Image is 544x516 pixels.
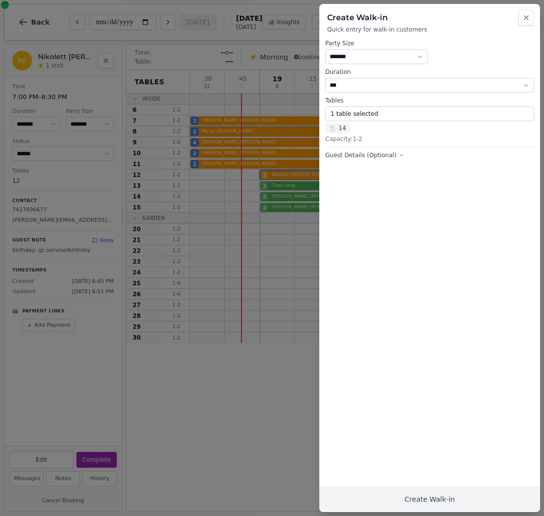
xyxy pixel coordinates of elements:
label: Party Size [325,39,428,47]
button: Guest Details (Optional) [325,151,405,159]
button: Create Walk-in [319,486,540,512]
h2: Create Walk-in [327,12,532,24]
span: 14 [325,123,350,133]
label: Tables [325,97,534,104]
button: 1 table selected [325,106,534,121]
p: Quick entry for walk-in customers [327,26,532,34]
label: Duration [325,68,534,76]
span: 🍴 [329,124,337,132]
div: Capacity: 1 - 2 [325,135,534,143]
